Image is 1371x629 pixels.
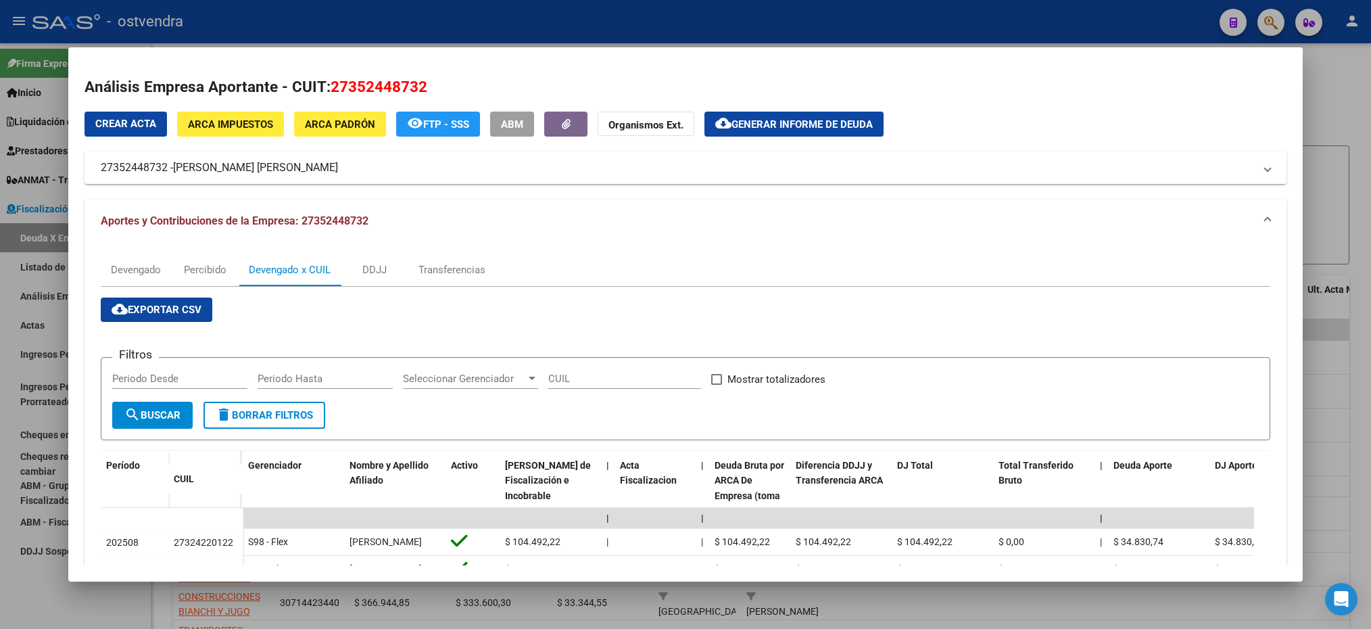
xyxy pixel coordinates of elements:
[1100,563,1102,574] span: |
[606,460,609,471] span: |
[701,536,703,547] span: |
[796,563,851,574] span: $ 103.524,70
[112,301,128,317] mat-icon: cloud_download
[715,460,784,532] span: Deuda Bruta por ARCA De Empresa (toma en cuenta todos los afiliados)
[177,112,284,137] button: ARCA Impuestos
[1215,460,1282,471] span: DJ Aporte Total
[696,451,709,542] datatable-header-cell: |
[1113,460,1172,471] span: Deuda Aporte
[305,118,375,131] span: ARCA Padrón
[598,112,694,137] button: Organismos Ext.
[216,406,232,423] mat-icon: delete
[168,465,243,494] datatable-header-cell: CUIL
[505,536,560,547] span: $ 104.492,22
[112,304,201,316] span: Exportar CSV
[85,152,1286,184] mat-expansion-panel-header: 27352448732 -[PERSON_NAME] [PERSON_NAME]
[892,451,993,542] datatable-header-cell: DJ Total
[1113,563,1163,574] span: $ 34.508,23
[500,451,601,542] datatable-header-cell: Deuda Bruta Neto de Fiscalización e Incobrable
[1100,460,1103,471] span: |
[85,112,167,137] button: Crear Acta
[1100,536,1102,547] span: |
[101,298,212,322] button: Exportar CSV
[331,78,427,95] span: 27352448732
[216,409,313,421] span: Borrar Filtros
[112,402,193,429] button: Buscar
[1108,451,1209,542] datatable-header-cell: Deuda Aporte
[403,373,526,385] span: Seleccionar Gerenciador
[615,451,696,542] datatable-header-cell: Acta Fiscalizacion
[95,118,156,130] span: Crear Acta
[248,536,288,547] span: S98 - Flex
[1325,583,1357,615] div: Open Intercom Messenger
[203,402,325,429] button: Borrar Filtros
[174,473,194,484] span: CUIL
[106,537,139,548] span: 202508
[715,536,770,547] span: $ 104.492,22
[101,451,168,508] datatable-header-cell: Período
[1215,563,1265,574] span: $ 34.508,23
[85,200,1286,243] mat-expansion-panel-header: Aportes y Contribuciones de la Empresa: 27352448732
[505,563,560,574] span: $ 103.524,70
[1209,451,1311,542] datatable-header-cell: DJ Aporte Total
[606,513,609,523] span: |
[608,119,683,131] strong: Organismos Ext.
[601,451,615,542] datatable-header-cell: |
[350,563,422,574] span: [PERSON_NAME]
[1215,536,1265,547] span: $ 34.830,74
[451,460,478,471] span: Activo
[993,451,1095,542] datatable-header-cell: Total Transferido Bruto
[727,371,825,388] span: Mostrar totalizadores
[174,562,233,578] div: 27281505047
[1095,451,1108,542] datatable-header-cell: |
[501,118,523,131] span: ABM
[188,118,273,131] span: ARCA Impuestos
[1100,513,1103,523] span: |
[362,262,387,277] div: DDJJ
[796,460,883,486] span: Diferencia DDJJ y Transferencia ARCA
[999,460,1074,486] span: Total Transferido Bruto
[184,262,226,277] div: Percibido
[701,460,704,471] span: |
[249,262,331,277] div: Devengado x CUIL
[243,451,344,542] datatable-header-cell: Gerenciador
[248,563,288,574] span: S98 - Flex
[796,536,851,547] span: $ 104.492,22
[101,214,368,227] span: Aportes y Contribuciones de la Empresa: 27352448732
[85,76,1286,99] h2: Análisis Empresa Aportante - CUIT:
[505,460,591,502] span: [PERSON_NAME] de Fiscalización e Incobrable
[999,563,1024,574] span: $ 0,00
[101,160,1253,176] mat-panel-title: 27352448732 -
[106,564,139,575] span: 202508
[418,262,485,277] div: Transferencias
[446,451,500,542] datatable-header-cell: Activo
[407,115,423,131] mat-icon: remove_red_eye
[294,112,386,137] button: ARCA Padrón
[124,409,181,421] span: Buscar
[790,451,892,542] datatable-header-cell: Diferencia DDJJ y Transferencia ARCA
[174,535,233,551] div: 27324220122
[715,115,731,131] mat-icon: cloud_download
[999,536,1024,547] span: $ 0,00
[173,160,338,176] span: [PERSON_NAME] [PERSON_NAME]
[715,563,770,574] span: $ 103.524,70
[396,112,480,137] button: FTP - SSS
[423,118,469,131] span: FTP - SSS
[606,536,608,547] span: |
[897,536,953,547] span: $ 104.492,22
[620,460,677,486] span: Acta Fiscalizacion
[704,112,884,137] button: Generar informe de deuda
[111,262,161,277] div: Devengado
[1113,536,1163,547] span: $ 34.830,74
[709,451,790,542] datatable-header-cell: Deuda Bruta por ARCA De Empresa (toma en cuenta todos los afiliados)
[490,112,534,137] button: ABM
[897,460,933,471] span: DJ Total
[897,563,953,574] span: $ 103.524,70
[701,563,703,574] span: |
[350,460,429,486] span: Nombre y Apellido Afiliado
[124,406,141,423] mat-icon: search
[350,536,422,547] span: [PERSON_NAME]
[701,513,704,523] span: |
[344,451,446,542] datatable-header-cell: Nombre y Apellido Afiliado
[731,118,873,131] span: Generar informe de deuda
